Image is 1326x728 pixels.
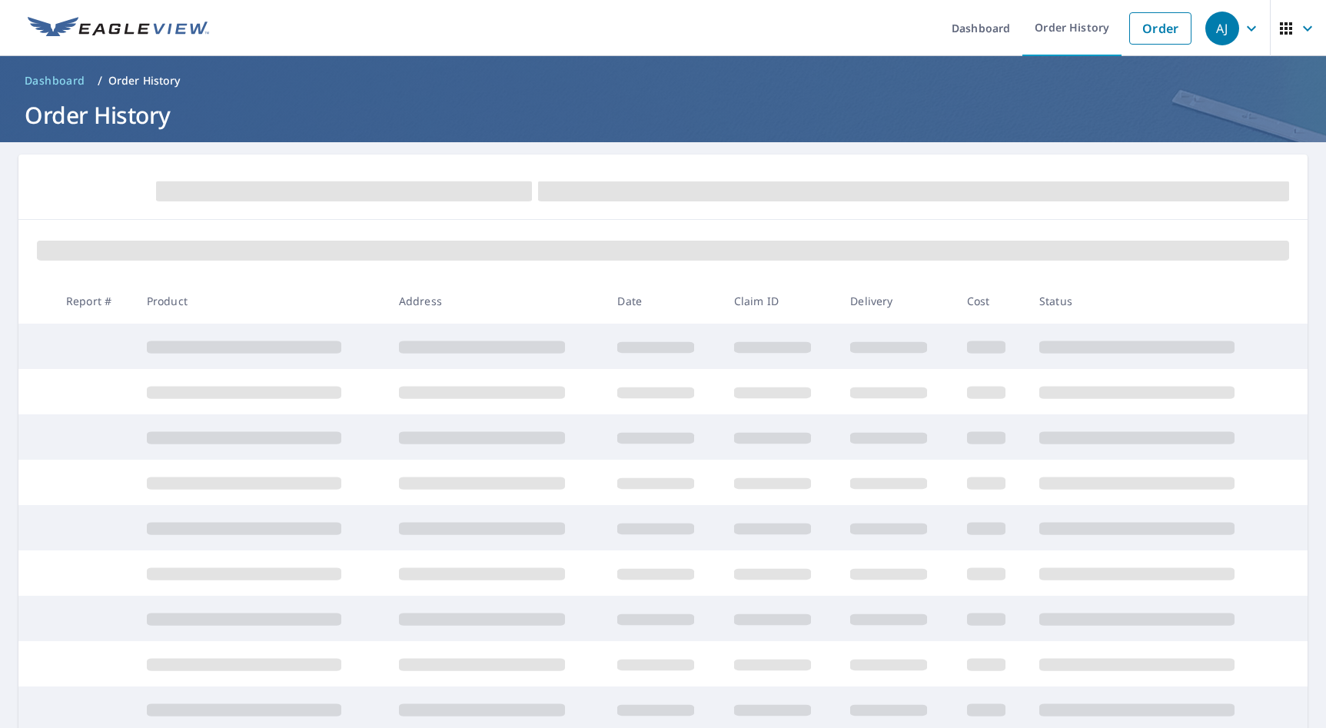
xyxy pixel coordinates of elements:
img: EV Logo [28,17,209,40]
th: Report # [54,278,135,324]
a: Order [1129,12,1191,45]
li: / [98,71,102,90]
th: Date [605,278,721,324]
span: Dashboard [25,73,85,88]
nav: breadcrumb [18,68,1308,93]
h1: Order History [18,99,1308,131]
th: Status [1027,278,1279,324]
th: Address [387,278,606,324]
p: Order History [108,73,181,88]
th: Delivery [838,278,954,324]
th: Claim ID [722,278,838,324]
th: Cost [955,278,1027,324]
th: Product [135,278,387,324]
a: Dashboard [18,68,91,93]
div: AJ [1205,12,1239,45]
